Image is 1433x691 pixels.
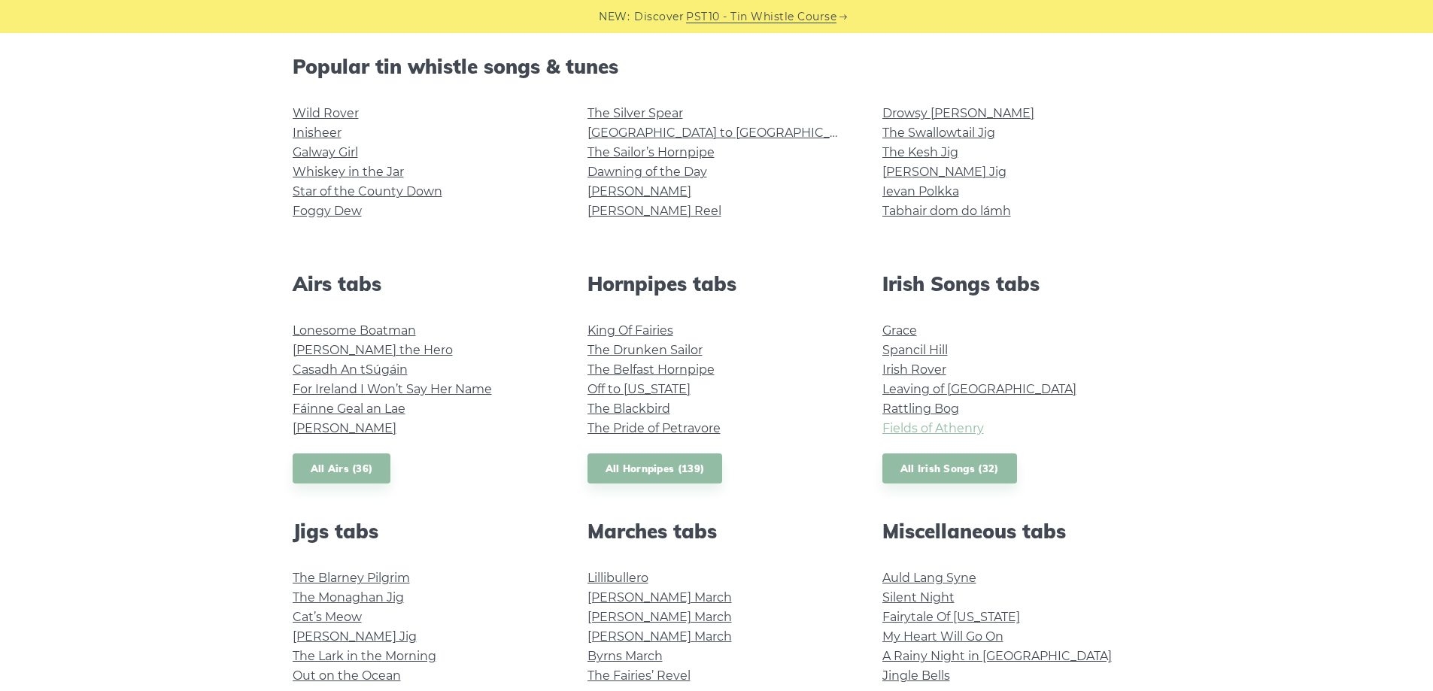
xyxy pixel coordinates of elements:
[587,272,846,295] h2: Hornpipes tabs
[293,204,362,218] a: Foggy Dew
[634,8,684,26] span: Discover
[587,571,648,585] a: Lillibullero
[882,382,1076,396] a: Leaving of [GEOGRAPHIC_DATA]
[686,8,836,26] a: PST10 - Tin Whistle Course
[882,520,1141,543] h2: Miscellaneous tabs
[587,106,683,120] a: The Silver Spear
[882,590,955,605] a: Silent Night
[587,402,670,416] a: The Blackbird
[293,668,401,683] a: Out on the Ocean
[587,362,715,377] a: The Belfast Hornpipe
[587,649,663,663] a: Byrns March
[882,571,976,585] a: Auld Lang Syne
[882,421,984,435] a: Fields of Athenry
[587,323,673,338] a: King Of Fairies
[882,402,959,416] a: Rattling Bog
[882,204,1011,218] a: Tabhair dom do lámh
[882,629,1003,644] a: My Heart Will Go On
[882,165,1006,179] a: [PERSON_NAME] Jig
[293,362,408,377] a: Casadh An tSúgáin
[882,145,958,159] a: The Kesh Jig
[882,610,1020,624] a: Fairytale Of [US_STATE]
[882,343,948,357] a: Spancil Hill
[587,145,715,159] a: The Sailor’s Hornpipe
[293,343,453,357] a: [PERSON_NAME] the Hero
[587,421,721,435] a: The Pride of Petravore
[293,145,358,159] a: Galway Girl
[293,382,492,396] a: For Ireland I Won’t Say Her Name
[293,590,404,605] a: The Monaghan Jig
[882,106,1034,120] a: Drowsy [PERSON_NAME]
[882,362,946,377] a: Irish Rover
[587,453,723,484] a: All Hornpipes (139)
[293,421,396,435] a: [PERSON_NAME]
[599,8,630,26] span: NEW:
[293,649,436,663] a: The Lark in the Morning
[293,402,405,416] a: Fáinne Geal an Lae
[587,343,703,357] a: The Drunken Sailor
[587,668,691,683] a: The Fairies’ Revel
[587,629,732,644] a: [PERSON_NAME] March
[293,571,410,585] a: The Blarney Pilgrim
[882,668,950,683] a: Jingle Bells
[587,610,732,624] a: [PERSON_NAME] March
[293,629,417,644] a: [PERSON_NAME] Jig
[882,184,959,199] a: Ievan Polkka
[293,323,416,338] a: Lonesome Boatman
[587,590,732,605] a: [PERSON_NAME] March
[587,520,846,543] h2: Marches tabs
[293,106,359,120] a: Wild Rover
[293,610,362,624] a: Cat’s Meow
[293,165,404,179] a: Whiskey in the Jar
[293,55,1141,78] h2: Popular tin whistle songs & tunes
[882,323,917,338] a: Grace
[293,184,442,199] a: Star of the County Down
[587,204,721,218] a: [PERSON_NAME] Reel
[587,165,707,179] a: Dawning of the Day
[882,126,995,140] a: The Swallowtail Jig
[293,272,551,295] h2: Airs tabs
[293,126,342,140] a: Inisheer
[587,382,691,396] a: Off to [US_STATE]
[293,520,551,543] h2: Jigs tabs
[882,272,1141,295] h2: Irish Songs tabs
[293,453,391,484] a: All Airs (36)
[587,184,691,199] a: [PERSON_NAME]
[882,649,1112,663] a: A Rainy Night in [GEOGRAPHIC_DATA]
[587,126,865,140] a: [GEOGRAPHIC_DATA] to [GEOGRAPHIC_DATA]
[882,453,1017,484] a: All Irish Songs (32)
